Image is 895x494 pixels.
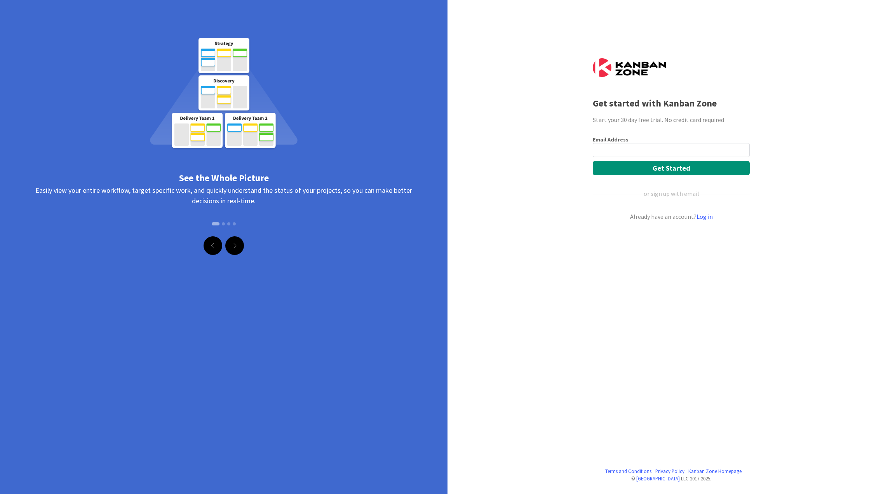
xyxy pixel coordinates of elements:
img: Kanban Zone [593,58,666,77]
div: Easily view your entire workflow, target specific work, and quickly understand the status of your... [27,185,420,236]
button: Slide 4 [233,218,236,229]
a: Kanban Zone Homepage [688,468,742,475]
button: Slide 2 [222,218,225,229]
div: Already have an account? [593,212,750,221]
div: © LLC 2017- 2025 . [593,475,750,482]
a: Terms and Conditions [605,468,651,475]
div: See the Whole Picture [27,171,420,185]
a: Log in [696,213,713,220]
a: Privacy Policy [655,468,684,475]
a: [GEOGRAPHIC_DATA] [636,475,680,482]
button: Get Started [593,161,750,175]
div: or sign up with email [644,189,699,198]
button: Slide 3 [227,218,230,229]
label: Email Address [593,136,629,143]
div: Start your 30 day free trial. No credit card required [593,115,750,124]
b: Get started with Kanban Zone [593,97,717,109]
button: Slide 1 [212,222,219,225]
